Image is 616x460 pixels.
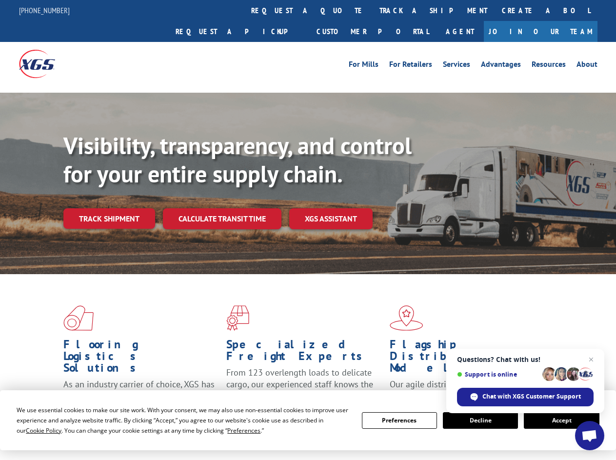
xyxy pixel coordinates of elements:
[226,339,382,367] h1: Specialized Freight Experts
[457,356,594,363] span: Questions? Chat with us!
[26,426,61,435] span: Cookie Policy
[576,60,597,71] a: About
[362,412,437,429] button: Preferences
[484,21,597,42] a: Join Our Team
[227,426,260,435] span: Preferences
[482,392,581,401] span: Chat with XGS Customer Support
[63,208,155,229] a: Track shipment
[457,371,539,378] span: Support is online
[289,208,373,229] a: XGS ASSISTANT
[226,305,249,331] img: xgs-icon-focused-on-flooring-red
[63,305,94,331] img: xgs-icon-total-supply-chain-intelligence-red
[532,60,566,71] a: Resources
[389,60,432,71] a: For Retailers
[17,405,350,436] div: We use essential cookies to make our site work. With your consent, we may also use non-essential ...
[575,421,604,450] div: Open chat
[390,379,542,413] span: Our agile distribution network gives you nationwide inventory management on demand.
[390,305,423,331] img: xgs-icon-flagship-distribution-model-red
[457,388,594,406] div: Chat with XGS Customer Support
[63,339,219,379] h1: Flooring Logistics Solutions
[349,60,378,71] a: For Mills
[168,21,309,42] a: Request a pickup
[585,354,597,365] span: Close chat
[309,21,436,42] a: Customer Portal
[481,60,521,71] a: Advantages
[443,60,470,71] a: Services
[524,412,599,429] button: Accept
[443,412,518,429] button: Decline
[163,208,281,229] a: Calculate transit time
[63,379,215,413] span: As an industry carrier of choice, XGS has brought innovation and dedication to flooring logistics...
[390,339,545,379] h1: Flagship Distribution Model
[19,5,70,15] a: [PHONE_NUMBER]
[226,367,382,410] p: From 123 overlength loads to delicate cargo, our experienced staff knows the best way to move you...
[436,21,484,42] a: Agent
[63,130,412,189] b: Visibility, transparency, and control for your entire supply chain.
